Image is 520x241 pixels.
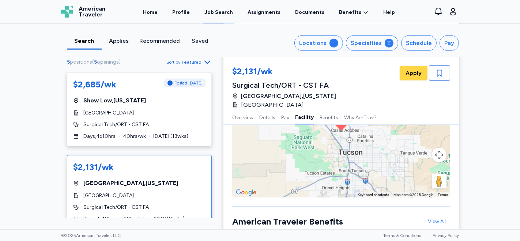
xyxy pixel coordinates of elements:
div: $2,131/wk [232,65,336,79]
span: [GEOGRAPHIC_DATA] [241,101,304,109]
span: [GEOGRAPHIC_DATA] [83,192,134,199]
a: Job Search [203,1,234,23]
button: Overview [232,109,253,125]
span: [GEOGRAPHIC_DATA] , [US_STATE] [241,92,336,101]
span: ASAP ( 13 wks) [153,215,185,223]
div: Saved [186,37,215,45]
span: [GEOGRAPHIC_DATA] , [US_STATE] [83,179,178,188]
div: ( ) [67,59,124,66]
span: Map data ©2025 Google [393,193,433,197]
div: Locations [299,39,327,48]
button: Apply [400,66,427,80]
div: $2,685/wk [73,79,116,90]
span: [DATE] ( 13 wks) [153,133,188,140]
div: Job Search [204,9,233,16]
a: Benefits [339,9,369,16]
button: Why AmTrav? [344,109,377,125]
span: 5 [67,59,70,65]
button: Map camera controls [432,148,446,162]
a: View All [424,215,450,228]
span: American Traveler [79,6,105,18]
a: Terms & Conditions [383,233,421,238]
span: Surgical Tech/ORT - CST FA [83,121,149,128]
button: Facility [295,109,314,125]
span: [GEOGRAPHIC_DATA] [83,109,134,117]
span: Featured [182,59,201,65]
div: Recommended [139,37,180,45]
button: Schedule [401,35,437,51]
span: Posted [DATE] [174,80,203,86]
img: Logo [61,6,73,18]
button: Pay [281,109,289,125]
button: Locations1 [294,35,343,51]
button: Benefits [320,109,338,125]
span: openings [97,59,119,65]
span: positions [70,59,92,65]
span: Days , 4 x 10 hrs [83,133,116,140]
div: Applies [105,37,133,45]
a: Privacy Policy [433,233,459,238]
button: Drag Pegman onto the map to open Street View [432,174,446,189]
button: Specialties [346,35,398,51]
a: Open this area in Google Maps (opens a new window) [234,188,258,197]
span: 40 hrs/wk [123,133,146,140]
a: Terms (opens in new tab) [438,193,448,197]
button: Pay [440,35,459,51]
span: Surgical Tech/ORT - CST FA [83,204,149,211]
button: Details [259,109,275,125]
button: Sort byFeatured [166,58,212,67]
img: Google [234,188,258,197]
span: © 2025 American Traveler, LLC [61,233,121,238]
span: 40 hrs/wk [123,215,146,223]
div: Specialties [351,39,382,48]
span: American Traveler Benefits [232,216,343,227]
div: Surgical Tech/ORT - CST FA [232,80,336,90]
button: Keyboard shortcuts [358,192,389,197]
span: Benefits [339,9,361,16]
div: Schedule [406,39,432,48]
span: Days , 4 x 10 hrs [83,215,116,223]
span: 5 [94,59,97,65]
div: $2,131/wk [73,161,114,173]
span: Sort by [166,59,180,65]
div: Pay [444,39,454,48]
span: Apply [406,69,422,78]
div: 1 [329,39,338,48]
div: Search [70,37,99,45]
span: Show Low , [US_STATE] [83,96,146,105]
